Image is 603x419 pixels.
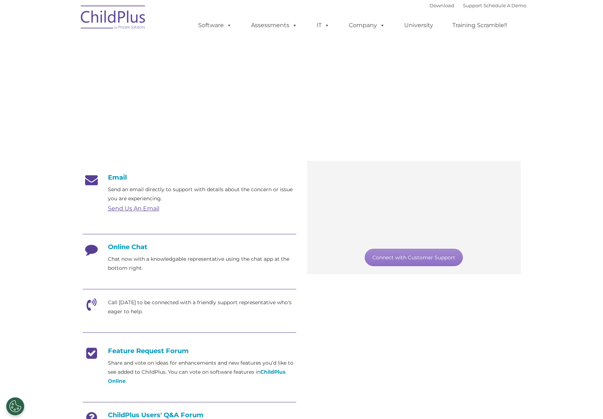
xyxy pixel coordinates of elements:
[108,205,159,212] a: Send Us An Email
[108,255,296,273] p: Chat now with a knowledgable representative using the chat app at the bottom right.
[309,18,337,33] a: IT
[430,3,454,8] a: Download
[342,18,392,33] a: Company
[83,347,296,355] h4: Feature Request Forum
[483,3,526,8] a: Schedule A Demo
[397,18,440,33] a: University
[108,359,296,386] p: Share and vote on ideas for enhancements and new features you’d like to see added to ChildPlus. Y...
[83,243,296,251] h4: Online Chat
[244,18,305,33] a: Assessments
[430,3,526,8] font: |
[83,173,296,181] h4: Email
[77,0,150,37] img: ChildPlus by Procare Solutions
[108,369,285,384] a: ChildPlus Online
[365,249,463,266] a: Connect with Customer Support
[108,298,296,316] p: Call [DATE] to be connected with a friendly support representative who's eager to help.
[108,185,296,203] p: Send an email directly to support with details about the concern or issue you are experiencing.
[191,18,239,33] a: Software
[445,18,514,33] a: Training Scramble!!
[83,411,296,419] h4: ChildPlus Users' Q&A Forum
[6,397,24,415] button: Cookies Settings
[463,3,482,8] a: Support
